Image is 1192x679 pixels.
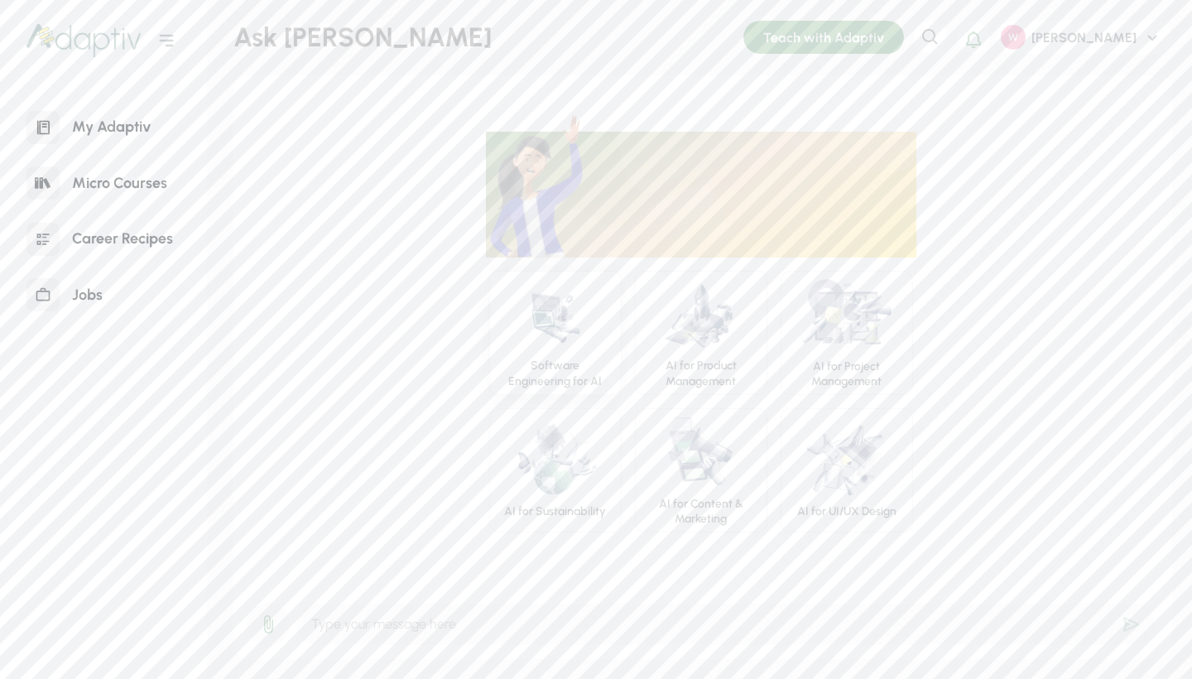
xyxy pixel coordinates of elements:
div: Teach with Adaptiv [743,21,904,54]
div: Ask [PERSON_NAME] [233,20,743,55]
img: AI for Project Management [796,277,896,353]
img: Software Engineering for AI [517,277,593,352]
div: Software Engineering for AI [503,359,608,389]
input: Type your message here [296,603,1155,646]
div: AI for UI/UX Design [797,504,896,520]
div: Career Recipes [60,221,185,257]
div: AI for Sustainability [504,504,606,520]
div: My Adaptiv [60,109,163,145]
div: AI for Product Management [649,359,753,389]
img: AI for Sustainability [505,421,606,498]
img: AI for Content & Marketing [663,414,738,490]
div: [PERSON_NAME] [1026,29,1142,46]
img: AI for UI/UX Design [796,421,896,498]
img: AI for Product Management [663,277,739,352]
div: Jobs [60,277,115,313]
img: ACg8ocKd26NfrCqMRy50u0W1UIDAYramSH0QABYhA4wZ9t152kI93Q=s96-c [1001,25,1026,50]
div: AI for Project Management [795,359,899,390]
img: logo.872b5aafeb8bf5856602.png [26,24,141,57]
div: Micro Courses [60,166,180,201]
img: Ada [486,112,586,258]
div: AI for Content & Marketing [649,497,753,527]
